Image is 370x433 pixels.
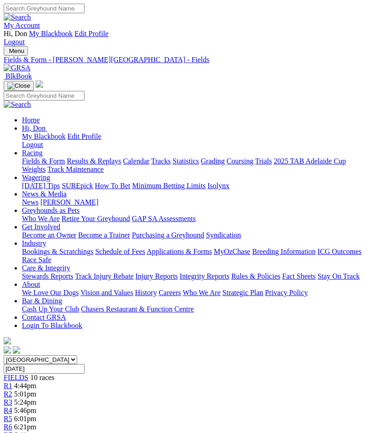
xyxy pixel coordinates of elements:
[255,157,272,165] a: Trials
[14,423,37,431] span: 6:21pm
[22,305,79,313] a: Cash Up Your Club
[317,248,361,255] a: ICG Outcomes
[74,30,108,37] a: Edit Profile
[22,198,366,206] div: News & Media
[4,415,12,422] a: R5
[4,398,12,406] a: R3
[29,30,73,37] a: My Blackbook
[135,272,178,280] a: Injury Reports
[22,124,48,132] a: Hi, Don
[22,206,79,214] a: Greyhounds as Pets
[252,248,316,255] a: Breeding Information
[22,174,50,181] a: Wagering
[22,289,79,296] a: We Love Our Dogs
[22,305,366,313] div: Bar & Dining
[4,38,25,46] a: Logout
[4,423,12,431] a: R6
[22,116,40,124] a: Home
[22,165,46,173] a: Weights
[123,157,149,165] a: Calendar
[4,382,12,390] a: R1
[75,272,133,280] a: Track Injury Rebate
[4,364,85,374] input: Select date
[22,198,38,206] a: News
[4,407,12,414] a: R4
[22,272,73,280] a: Stewards Reports
[67,157,121,165] a: Results & Replays
[4,91,85,100] input: Search
[206,231,241,239] a: Syndication
[22,132,366,149] div: Hi, Don
[78,231,130,239] a: Become a Trainer
[4,337,11,344] img: logo-grsa-white.png
[22,248,366,264] div: Industry
[62,182,93,190] a: SUREpick
[22,239,46,247] a: Industry
[22,141,43,148] a: Logout
[173,157,199,165] a: Statistics
[151,157,171,165] a: Tracks
[214,248,250,255] a: MyOzChase
[183,289,221,296] a: Who We Are
[4,46,28,56] button: Toggle navigation
[80,289,133,296] a: Vision and Values
[4,30,366,46] div: My Account
[14,415,37,422] span: 6:01pm
[4,64,31,72] img: GRSA
[4,346,11,354] img: facebook.svg
[4,81,34,91] button: Toggle navigation
[135,289,157,296] a: History
[207,182,229,190] a: Isolynx
[4,72,32,80] a: BlkBook
[4,21,40,29] a: My Account
[22,289,366,297] div: About
[14,398,37,406] span: 5:24pm
[4,390,12,398] a: R2
[14,390,37,398] span: 5:01pm
[4,56,366,64] a: Fields & Form - [PERSON_NAME][GEOGRAPHIC_DATA] - Fields
[14,407,37,414] span: 5:46pm
[132,215,196,222] a: GAP SA Assessments
[95,248,145,255] a: Schedule of Fees
[22,132,66,140] a: My Blackbook
[22,272,366,280] div: Care & Integrity
[4,100,31,109] img: Search
[4,374,28,381] a: FIELDS
[22,190,67,198] a: News & Media
[22,297,62,305] a: Bar & Dining
[159,289,181,296] a: Careers
[22,182,60,190] a: [DATE] Tips
[14,382,37,390] span: 4:44pm
[22,223,60,231] a: Get Involved
[22,157,65,165] a: Fields & Form
[22,313,66,321] a: Contact GRSA
[68,132,101,140] a: Edit Profile
[274,157,346,165] a: 2025 TAB Adelaide Cup
[201,157,225,165] a: Grading
[22,182,366,190] div: Wagering
[4,30,27,37] span: Hi, Don
[222,289,263,296] a: Strategic Plan
[62,215,130,222] a: Retire Your Greyhound
[227,157,254,165] a: Coursing
[22,256,51,264] a: Race Safe
[22,231,76,239] a: Become an Owner
[265,289,308,296] a: Privacy Policy
[22,264,70,272] a: Care & Integrity
[22,231,366,239] div: Get Involved
[22,215,60,222] a: Who We Are
[22,149,42,157] a: Racing
[132,231,204,239] a: Purchasing a Greyhound
[30,374,54,381] span: 10 races
[282,272,316,280] a: Fact Sheets
[81,305,194,313] a: Chasers Restaurant & Function Centre
[95,182,131,190] a: How To Bet
[22,124,46,132] span: Hi, Don
[22,157,366,174] div: Racing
